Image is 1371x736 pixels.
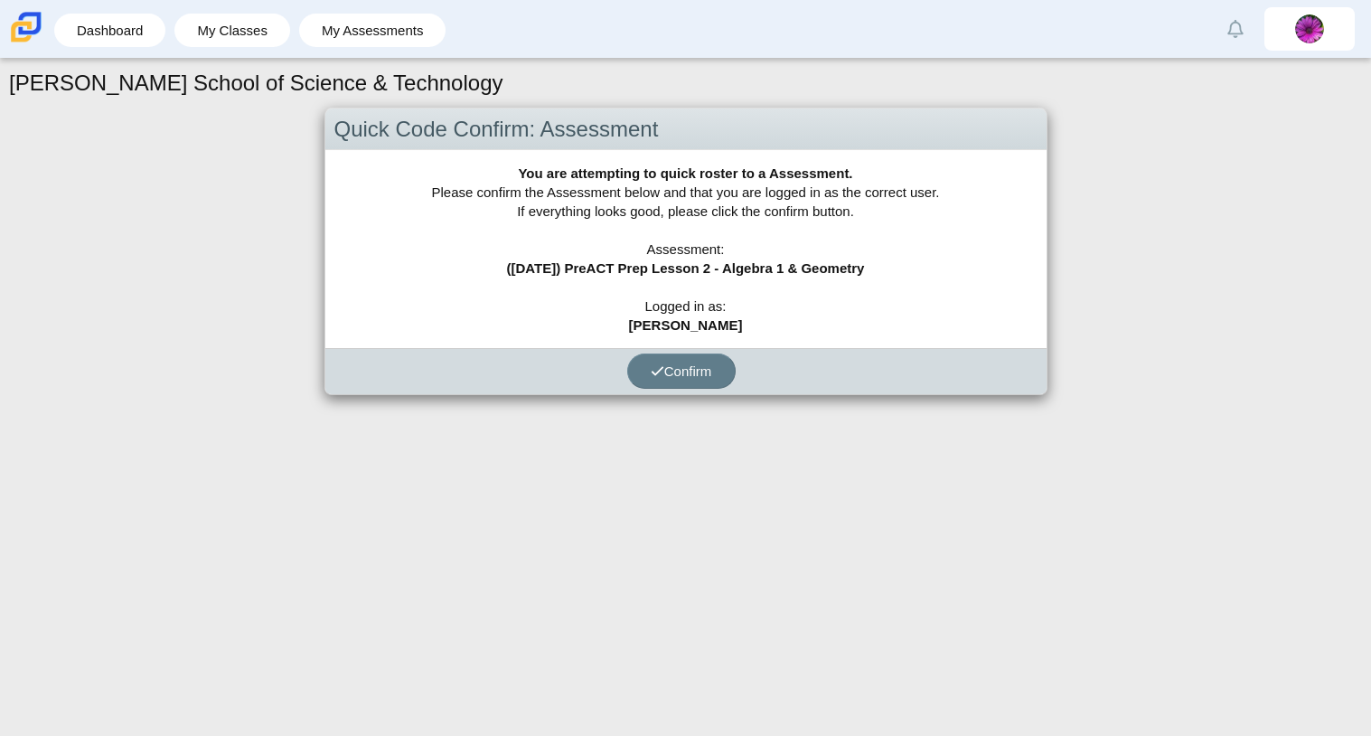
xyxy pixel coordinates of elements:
[627,354,736,389] button: Confirm
[1216,9,1255,49] a: Alerts
[9,68,503,99] h1: [PERSON_NAME] School of Science & Technology
[1264,7,1355,51] a: lariahmarie.lee.Fj6tXl
[629,317,743,333] b: [PERSON_NAME]
[1295,14,1324,43] img: lariahmarie.lee.Fj6tXl
[507,260,865,276] b: ([DATE]) PreACT Prep Lesson 2 - Algebra 1 & Geometry
[183,14,281,47] a: My Classes
[325,150,1047,348] div: Please confirm the Assessment below and that you are logged in as the correct user. If everything...
[518,165,852,181] b: You are attempting to quick roster to a Assessment.
[325,109,1047,151] div: Quick Code Confirm: Assessment
[7,8,45,46] img: Carmen School of Science & Technology
[63,14,156,47] a: Dashboard
[308,14,437,47] a: My Assessments
[651,363,712,379] span: Confirm
[7,33,45,49] a: Carmen School of Science & Technology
